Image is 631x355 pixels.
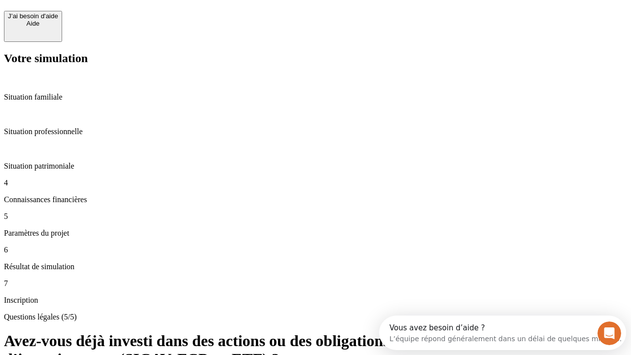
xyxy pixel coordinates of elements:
[4,127,627,136] p: Situation professionnelle
[4,93,627,102] p: Situation familiale
[4,178,627,187] p: 4
[10,8,243,16] div: Vous avez besoin d’aide ?
[8,12,58,20] div: J’ai besoin d'aide
[10,16,243,27] div: L’équipe répond généralement dans un délai de quelques minutes.
[4,313,627,321] p: Questions légales (5/5)
[4,262,627,271] p: Résultat de simulation
[597,321,621,345] iframe: Intercom live chat
[4,4,272,31] div: Ouvrir le Messenger Intercom
[4,279,627,288] p: 7
[4,246,627,254] p: 6
[4,162,627,171] p: Situation patrimoniale
[4,296,627,305] p: Inscription
[4,229,627,238] p: Paramètres du projet
[8,20,58,27] div: Aide
[4,212,627,221] p: 5
[4,11,62,42] button: J’ai besoin d'aideAide
[4,195,627,204] p: Connaissances financières
[379,316,626,350] iframe: Intercom live chat discovery launcher
[4,52,627,65] h2: Votre simulation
